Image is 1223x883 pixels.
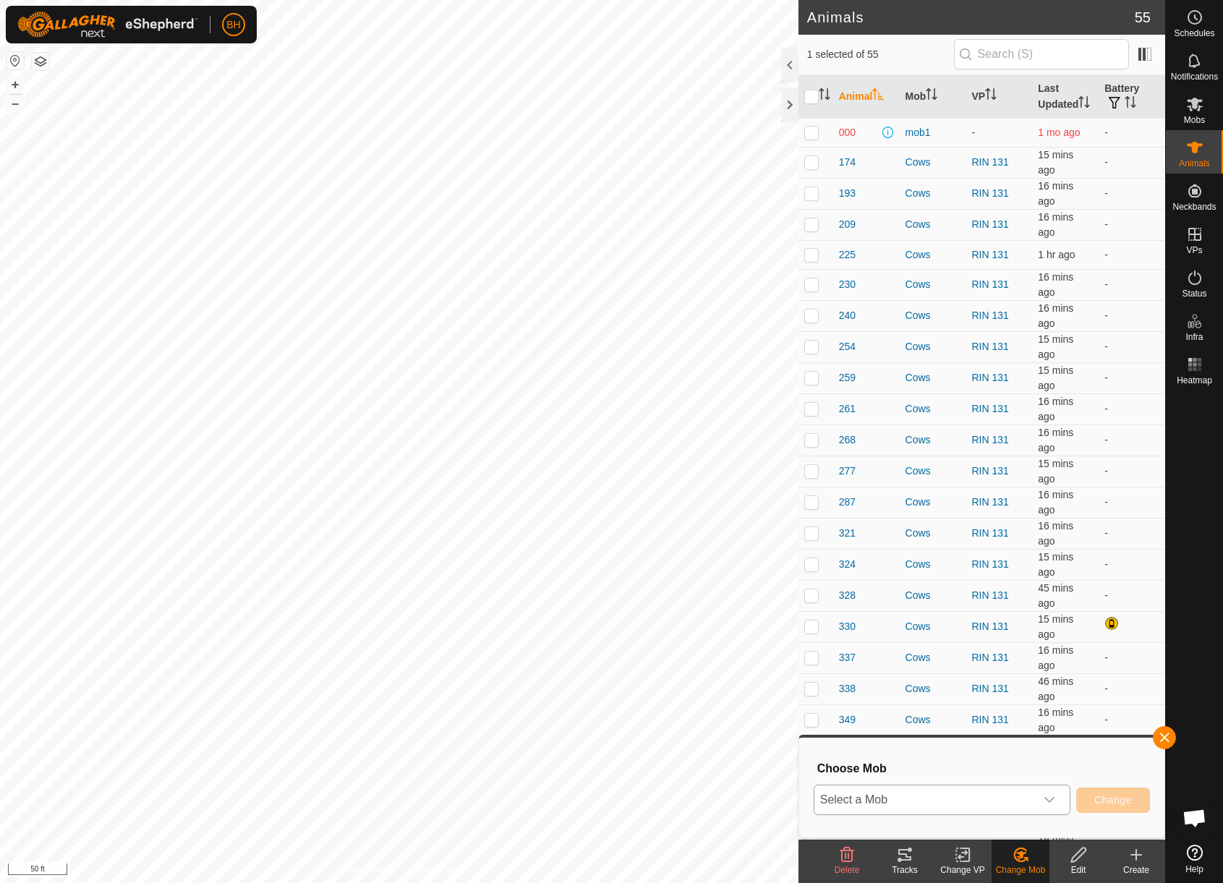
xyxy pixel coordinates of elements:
div: Cows [905,495,960,510]
span: 277 [839,464,856,479]
input: Search (S) [954,39,1129,69]
a: RIN 131 [971,714,1008,725]
a: RIN 131 [971,187,1008,199]
span: VPs [1186,246,1202,255]
div: Cows [905,155,960,170]
div: Tracks [876,863,934,876]
span: 18 Sept 2025, 3:36 pm [1038,333,1073,360]
th: Animal [833,75,900,119]
span: Animals [1179,159,1210,168]
a: RIN 131 [971,434,1008,445]
p-sorticon: Activate to sort [985,90,997,102]
td: - [1099,518,1165,549]
div: Change Mob [992,863,1049,876]
span: 240 [839,308,856,323]
span: Delete [835,865,860,875]
p-sorticon: Activate to sort [926,90,937,102]
span: 18 Sept 2025, 3:36 pm [1038,520,1073,547]
td: - [1099,425,1165,456]
span: 324 [839,557,856,572]
td: - [1099,178,1165,209]
div: Open chat [1173,796,1216,840]
span: 18 Sept 2025, 3:36 pm [1038,458,1073,485]
span: 18 Sept 2025, 3:36 pm [1038,707,1073,733]
span: Status [1182,289,1206,298]
td: - [1099,456,1165,487]
span: 321 [839,526,856,541]
span: Neckbands [1172,202,1216,211]
a: RIN 131 [971,341,1008,352]
span: 18 Sept 2025, 3:36 pm [1038,427,1073,453]
a: Privacy Policy [342,864,396,877]
a: RIN 131 [971,620,1008,632]
button: Reset Map [7,52,24,69]
span: 349 [839,712,856,728]
a: RIN 131 [971,156,1008,168]
a: RIN 131 [971,652,1008,663]
p-sorticon: Activate to sort [1078,98,1090,110]
th: Battery [1099,75,1165,119]
a: RIN 131 [971,527,1008,539]
span: 174 [839,155,856,170]
span: Change [1094,794,1132,806]
span: 193 [839,186,856,201]
div: Cows [905,277,960,292]
div: Cows [905,247,960,263]
span: Help [1185,865,1203,874]
span: 18 Sept 2025, 3:36 pm [1038,551,1073,578]
span: 55 [1135,7,1151,28]
div: Cows [905,588,960,603]
p-sorticon: Activate to sort [872,90,884,102]
div: Cows [905,432,960,448]
span: 18 Sept 2025, 3:36 pm [1038,149,1073,176]
td: - [1099,673,1165,704]
div: dropdown trigger [1035,785,1064,814]
div: Cows [905,712,960,728]
button: Change [1076,788,1150,813]
th: VP [966,75,1032,119]
span: Select a Mob [814,785,1035,814]
h2: Animals [807,9,1135,26]
span: 18 Sept 2025, 3:06 pm [1038,582,1073,609]
span: BH [226,17,240,33]
span: 254 [839,339,856,354]
span: 18 Sept 2025, 3:36 pm [1038,364,1073,391]
a: RIN 131 [971,249,1008,260]
div: Create [1107,863,1165,876]
p-sorticon: Activate to sort [1125,98,1136,110]
div: Cows [905,557,960,572]
td: - [1099,147,1165,178]
span: 18 Sept 2025, 3:36 pm [1038,489,1073,516]
button: + [7,76,24,93]
p-sorticon: Activate to sort [819,90,830,102]
div: Cows [905,650,960,665]
td: - [1099,300,1165,331]
span: 259 [839,370,856,385]
td: - [1099,269,1165,300]
a: RIN 131 [971,496,1008,508]
span: Notifications [1171,72,1218,81]
th: Last Updated [1032,75,1099,119]
div: Change VP [934,863,992,876]
app-display-virtual-paddock-transition: - [971,127,975,138]
span: 338 [839,681,856,696]
a: RIN 131 [971,218,1008,230]
td: - [1099,580,1165,611]
td: - [1099,393,1165,425]
span: 18 Sept 2025, 3:36 pm [1038,644,1073,671]
div: Cows [905,681,960,696]
div: Cows [905,186,960,201]
span: 287 [839,495,856,510]
div: Cows [905,526,960,541]
a: Contact Us [414,864,456,877]
span: 261 [839,401,856,417]
span: 225 [839,247,856,263]
span: 18 Sept 2025, 3:36 pm [1038,396,1073,422]
span: 1 selected of 55 [807,47,954,62]
a: RIN 131 [971,465,1008,477]
span: 337 [839,650,856,665]
span: 18 Sept 2025, 3:36 pm [1038,211,1073,238]
button: Map Layers [32,53,49,70]
a: RIN 131 [971,558,1008,570]
td: - [1099,118,1165,147]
